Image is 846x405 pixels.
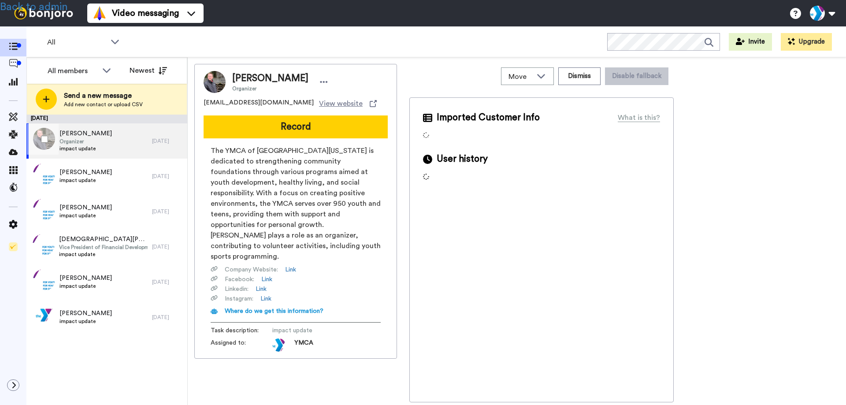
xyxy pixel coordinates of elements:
[59,274,112,282] span: [PERSON_NAME]
[59,138,112,145] span: Organizer
[781,33,832,51] button: Upgrade
[64,90,143,101] span: Send a new message
[319,98,363,109] span: View website
[59,244,148,251] span: Vice President of Financial Development
[47,37,106,48] span: All
[256,285,267,294] a: Link
[294,338,313,352] span: YMCA
[225,308,323,314] span: Where do we get this information?
[204,115,388,138] button: Record
[152,279,183,286] div: [DATE]
[59,318,112,325] span: impact update
[225,275,254,284] span: Facebook :
[605,67,668,85] button: Disable fallback
[204,98,314,109] span: [EMAIL_ADDRESS][DOMAIN_NAME]
[33,163,55,185] img: 0d599039-c29f-4aa7-abdc-450e6e8d317b.png
[285,265,296,274] a: Link
[211,338,272,352] span: Assigned to:
[261,275,272,284] a: Link
[211,145,381,262] span: The YMCA of [GEOGRAPHIC_DATA][US_STATE] is dedicated to strengthening community foundations throu...
[59,282,112,290] span: impact update
[26,115,187,123] div: [DATE]
[152,208,183,215] div: [DATE]
[59,203,112,212] span: [PERSON_NAME]
[437,152,488,166] span: User history
[93,6,107,20] img: vm-color.svg
[508,71,532,82] span: Move
[48,66,98,76] div: All members
[232,72,308,85] span: [PERSON_NAME]
[152,314,183,321] div: [DATE]
[59,145,112,152] span: impact update
[618,112,660,123] div: What is this?
[9,242,18,251] img: Checklist.svg
[225,294,253,303] span: Instagram :
[59,235,148,244] span: [DEMOGRAPHIC_DATA][PERSON_NAME]
[225,265,278,274] span: Company Website :
[59,251,148,258] span: impact update
[211,326,272,335] span: Task description :
[59,177,112,184] span: impact update
[729,33,772,51] button: Invite
[59,309,112,318] span: [PERSON_NAME]
[64,101,143,108] span: Add new contact or upload CSV
[319,98,377,109] a: View website
[232,85,308,92] span: Organizer
[33,269,55,291] img: 22a1f515-768a-492b-93b2-35d9b96cbb47.png
[272,326,356,335] span: impact update
[59,212,112,219] span: impact update
[558,67,601,85] button: Dismiss
[59,129,112,138] span: [PERSON_NAME]
[272,338,286,352] img: 6168a4e1-c8af-47a9-9866-33bb8011a800-1750429534.jpg
[204,71,226,93] img: Image of Toby Bramblett
[112,7,179,19] span: Video messaging
[152,243,183,250] div: [DATE]
[437,111,540,124] span: Imported Customer Info
[123,62,174,79] button: Newest
[225,285,249,294] span: Linkedin :
[59,168,112,177] span: [PERSON_NAME]
[152,173,183,180] div: [DATE]
[152,137,183,145] div: [DATE]
[33,234,55,256] img: f307417d-a0f4-4e37-a9cb-8b22442b6bbb.png
[260,294,271,303] a: Link
[33,304,55,326] img: 6b5d0d96-6505-40e0-93b3-344996794469.jpg
[33,198,55,220] img: 21dcbb6c-5882-4b87-bbc9-caf840d955b0.png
